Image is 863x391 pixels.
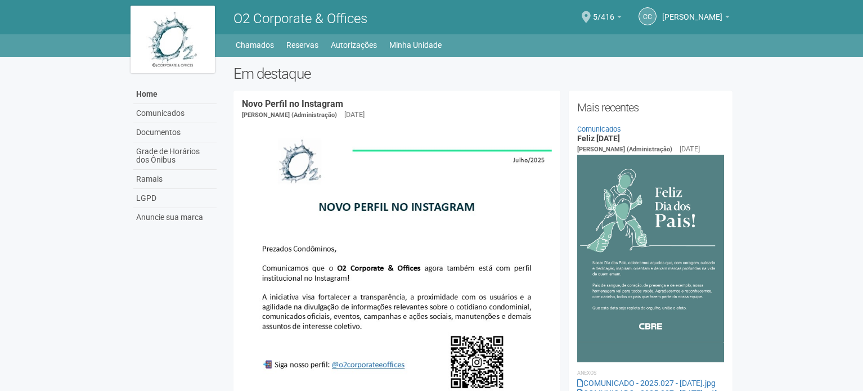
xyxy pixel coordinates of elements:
[344,110,365,120] div: [DATE]
[593,14,622,23] a: 5/416
[331,37,377,53] a: Autorizações
[662,14,730,23] a: [PERSON_NAME]
[133,189,217,208] a: LGPD
[133,170,217,189] a: Ramais
[593,2,614,21] span: 5/416
[233,65,732,82] h2: Em destaque
[577,134,620,143] a: Feliz [DATE]
[389,37,442,53] a: Minha Unidade
[577,155,724,362] img: COMUNICADO%20-%202025.027%20-%20Dia%20dos%20Pais.jpg
[577,379,716,388] a: COMUNICADO - 2025.027 - [DATE].jpg
[133,104,217,123] a: Comunicados
[133,123,217,142] a: Documentos
[131,6,215,73] img: logo.jpg
[242,111,337,119] span: [PERSON_NAME] (Administração)
[577,99,724,116] h2: Mais recentes
[133,208,217,227] a: Anuncie sua marca
[577,368,724,378] li: Anexos
[577,146,672,153] span: [PERSON_NAME] (Administração)
[242,98,343,109] a: Novo Perfil no Instagram
[133,85,217,104] a: Home
[680,144,700,154] div: [DATE]
[639,7,657,25] a: CC
[236,37,274,53] a: Chamados
[133,142,217,170] a: Grade de Horários dos Ônibus
[286,37,318,53] a: Reservas
[577,125,621,133] a: Comunicados
[233,11,367,26] span: O2 Corporate & Offices
[662,2,722,21] span: Caio Catarino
